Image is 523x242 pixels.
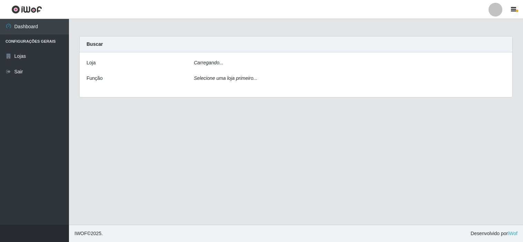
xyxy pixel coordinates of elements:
[74,230,103,237] span: © 2025 .
[87,75,103,82] label: Função
[11,5,42,14] img: CoreUI Logo
[194,75,257,81] i: Selecione uma loja primeiro...
[194,60,223,65] i: Carregando...
[87,59,95,66] label: Loja
[508,231,517,236] a: iWof
[87,41,103,47] strong: Buscar
[74,231,87,236] span: IWOF
[471,230,517,237] span: Desenvolvido por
